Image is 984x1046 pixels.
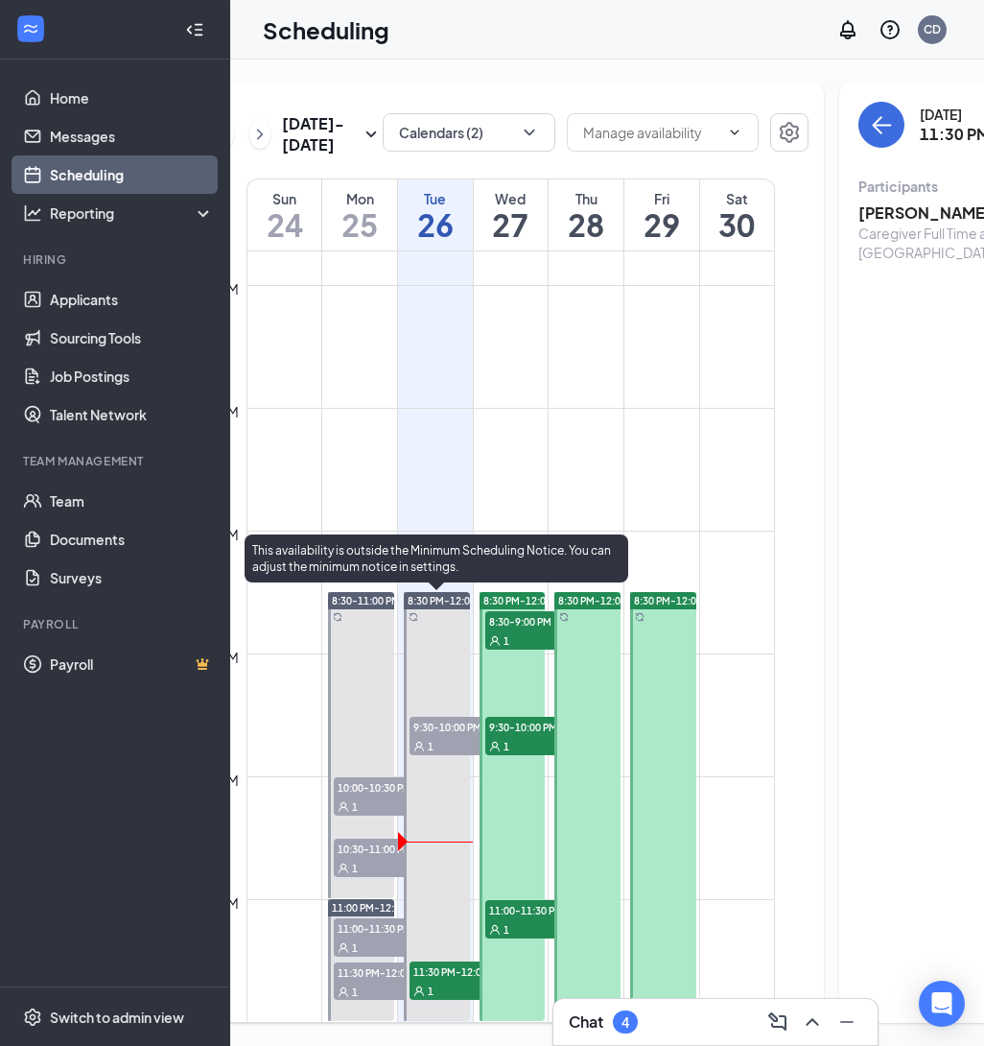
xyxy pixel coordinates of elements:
a: PayrollCrown [50,645,214,683]
svg: ChevronDown [520,123,539,142]
svg: Minimize [835,1010,858,1034]
button: Minimize [832,1007,862,1037]
div: This availability is outside the Minimum Scheduling Notice. You can adjust the minimum notice in ... [245,535,628,582]
button: Settings [770,113,808,152]
div: Hiring [23,251,210,268]
h3: [DATE] - [DATE] [282,113,360,155]
svg: User [338,801,349,813]
span: 1 [428,740,433,753]
span: 8:30 PM-12:00 AM [558,594,644,607]
svg: Settings [23,1008,42,1027]
h1: 24 [247,208,321,241]
span: 8:30-11:00 PM [332,594,400,607]
span: 8:30 PM-12:00 AM [483,594,569,607]
svg: ChevronRight [250,123,269,146]
span: 11:30 PM-12:00 AM [334,963,430,982]
svg: QuestionInfo [879,18,902,41]
span: 11:30 PM-12:00 AM [410,962,505,981]
svg: Sync [333,612,342,622]
h3: Chat [569,1011,603,1033]
div: 4 [621,1014,629,1031]
span: 1 [352,800,358,814]
a: Applicants [50,280,214,319]
svg: Sync [409,612,418,622]
h1: 26 [398,208,473,241]
a: Job Postings [50,357,214,395]
span: 10:00-10:30 PM [334,777,430,796]
svg: User [489,741,501,752]
a: Sourcing Tools [50,319,214,357]
h1: 30 [700,208,774,241]
a: Team [50,482,214,520]
svg: WorkstreamLogo [21,19,40,38]
span: 11:00-11:30 PM [485,900,581,919]
span: 1 [504,740,509,753]
svg: SmallChevronDown [360,123,383,146]
span: 10:30-11:00 PM [334,839,430,858]
h1: Scheduling [263,13,389,46]
div: Sat [700,189,774,208]
div: Fri [624,189,699,208]
div: Tue [398,189,473,208]
a: Talent Network [50,395,214,434]
span: 1 [352,941,358,955]
input: Manage availability [583,122,719,143]
div: Thu [549,189,623,208]
svg: ArrowLeft [870,113,893,136]
button: ChevronRight [249,120,270,149]
span: 1 [352,986,358,999]
a: August 25, 2025 [322,179,397,250]
div: Switch to admin view [50,1008,184,1027]
button: ComposeMessage [762,1007,793,1037]
svg: Sync [635,612,644,622]
div: CD [924,21,941,37]
div: Wed [474,189,549,208]
a: August 27, 2025 [474,179,549,250]
button: ChevronUp [797,1007,828,1037]
span: 11:00 PM-12:00 AM [332,901,423,915]
a: Home [50,79,214,117]
span: 1 [504,634,509,648]
a: Documents [50,520,214,559]
span: 8:30-9:00 PM [485,611,581,630]
div: Team Management [23,453,210,469]
svg: ChevronUp [801,1010,824,1034]
div: Sun [247,189,321,208]
h1: 25 [322,208,397,241]
svg: Notifications [836,18,859,41]
span: 9:30-10:00 PM [410,717,505,736]
a: August 26, 2025 [398,179,473,250]
span: 1 [352,862,358,875]
h1: 28 [549,208,623,241]
svg: User [338,863,349,874]
button: back-button [858,102,904,148]
a: Messages [50,117,214,155]
svg: User [413,741,425,752]
svg: Analysis [23,203,42,223]
a: Settings [770,113,808,155]
svg: ComposeMessage [766,1010,789,1034]
svg: Settings [778,121,801,144]
svg: ChevronDown [727,125,742,140]
svg: User [338,987,349,998]
a: Scheduling [50,155,214,194]
a: August 28, 2025 [549,179,623,250]
h1: 29 [624,208,699,241]
div: Reporting [50,203,215,223]
span: 8:30 PM-12:00 AM [634,594,719,607]
a: Surveys [50,559,214,597]
svg: User [489,635,501,647]
svg: Sync [559,612,569,622]
svg: Collapse [185,20,204,39]
button: Calendars (2)ChevronDown [383,113,555,152]
a: August 29, 2025 [624,179,699,250]
div: Payroll [23,616,210,632]
a: August 30, 2025 [700,179,774,250]
span: 1 [504,923,509,937]
h1: 27 [474,208,549,241]
div: Mon [322,189,397,208]
span: 11:00-11:30 PM [334,918,430,938]
svg: User [413,986,425,997]
a: August 24, 2025 [247,179,321,250]
svg: User [338,942,349,954]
